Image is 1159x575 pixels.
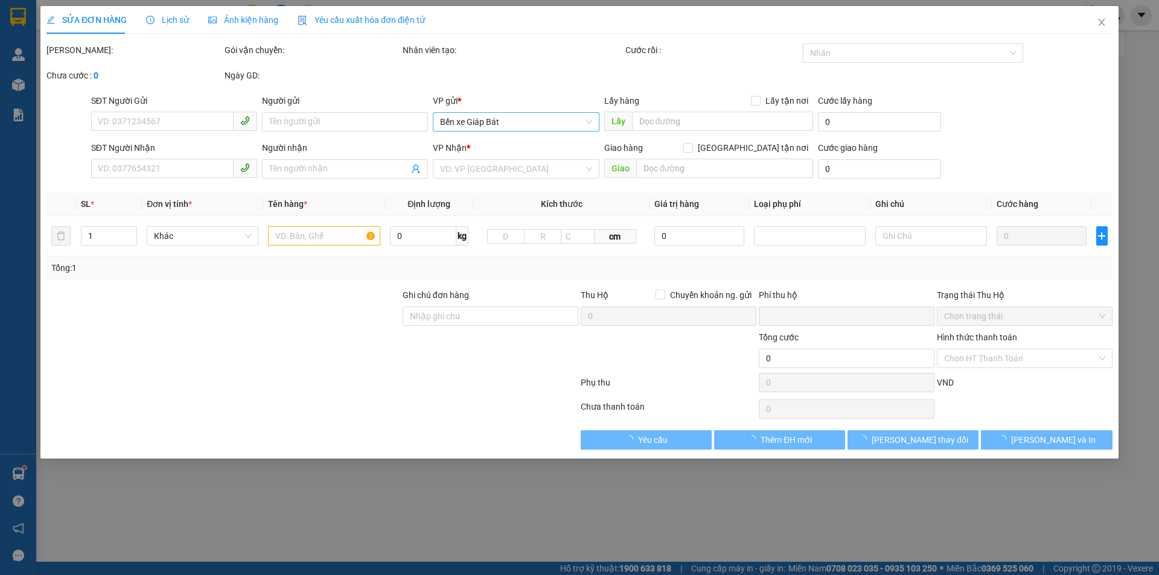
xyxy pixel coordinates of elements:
[541,199,583,209] span: Kích thước
[1097,17,1106,27] span: close
[761,94,813,107] span: Lấy tận nơi
[625,435,638,443] span: loading
[693,141,813,154] span: [GEOGRAPHIC_DATA] tận nơi
[433,94,599,107] div: VP gửi
[604,143,643,153] span: Giao hàng
[1097,231,1107,241] span: plus
[579,400,758,421] div: Chưa thanh toán
[997,199,1039,209] span: Cước hàng
[870,192,992,216] th: Ghi chú
[818,96,872,106] label: Cước lấy hàng
[46,15,127,25] span: SỬA ĐƠN HÀNG
[714,430,845,450] button: Thêm ĐH mới
[262,94,428,107] div: Người gửi
[579,376,758,397] div: Phụ thu
[262,141,428,154] div: Người nhận
[872,433,968,446] span: [PERSON_NAME] thay đổi
[407,199,450,209] span: Định lượng
[632,112,813,131] input: Dọc đường
[1011,433,1096,446] span: [PERSON_NAME] và In
[433,143,467,153] span: VP Nhận
[998,435,1011,443] span: loading
[1085,6,1119,40] button: Close
[818,159,941,179] input: Cước giao hàng
[225,69,400,82] div: Ngày GD:
[155,227,252,245] span: Khác
[1096,226,1108,246] button: plus
[759,288,934,307] div: Phí thu hộ
[225,43,400,57] div: Gói vận chuyển:
[487,229,525,244] input: D
[208,16,217,24] span: picture
[81,199,91,209] span: SL
[818,112,941,132] input: Cước lấy hàng
[240,163,250,173] span: phone
[412,164,421,174] span: user-add
[749,192,870,216] th: Loại phụ phí
[147,199,193,209] span: Đơn vị tính
[240,116,250,125] span: phone
[91,141,257,154] div: SĐT Người Nhận
[581,290,608,300] span: Thu Hộ
[625,43,801,57] div: Cước rồi :
[46,69,222,82] div: Chưa cước :
[46,16,55,24] span: edit
[51,226,71,246] button: delete
[665,288,756,302] span: Chuyển khoản ng. gửi
[456,226,468,246] span: kg
[146,16,155,24] span: clock-circle
[581,430,712,450] button: Yêu cầu
[298,16,307,25] img: icon
[937,288,1113,302] div: Trạng thái Thu Hộ
[875,226,987,246] input: Ghi Chú
[638,433,668,446] span: Yêu cầu
[595,229,636,244] span: cm
[269,226,380,246] input: VD: Bàn, Ghế
[944,307,1105,325] span: Chọn trạng thái
[91,94,257,107] div: SĐT Người Gửi
[759,332,799,342] span: Tổng cước
[997,226,1087,246] input: 0
[208,15,278,25] span: Ảnh kiện hàng
[146,15,189,25] span: Lịch sử
[46,43,222,57] div: [PERSON_NAME]:
[604,159,636,178] span: Giao
[604,112,632,131] span: Lấy
[982,430,1113,450] button: [PERSON_NAME] và In
[937,378,954,387] span: VND
[441,113,592,131] span: Bến xe Giáp Bát
[636,159,813,178] input: Dọc đường
[51,261,447,275] div: Tổng: 1
[561,229,595,244] input: C
[403,307,578,326] input: Ghi chú đơn hàng
[94,71,98,80] b: 0
[858,435,872,443] span: loading
[403,290,469,300] label: Ghi chú đơn hàng
[818,143,878,153] label: Cước giao hàng
[298,15,425,25] span: Yêu cầu xuất hóa đơn điện tử
[604,96,639,106] span: Lấy hàng
[524,229,561,244] input: R
[747,435,761,443] span: loading
[655,199,700,209] span: Giá trị hàng
[848,430,979,450] button: [PERSON_NAME] thay đổi
[761,433,812,446] span: Thêm ĐH mới
[269,199,308,209] span: Tên hàng
[403,43,623,57] div: Nhân viên tạo:
[937,332,1017,342] label: Hình thức thanh toán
